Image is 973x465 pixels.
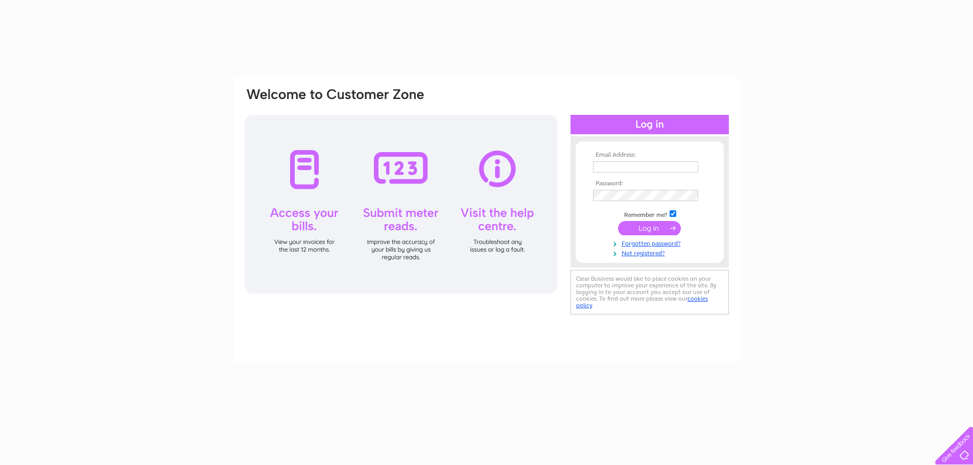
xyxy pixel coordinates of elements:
th: Password: [590,180,709,187]
div: Clear Business would like to place cookies on your computer to improve your experience of the sit... [571,270,729,314]
a: Not registered? [593,248,709,257]
th: Email Address: [590,152,709,159]
a: cookies policy [576,295,708,309]
input: Submit [618,221,681,235]
td: Remember me? [590,209,709,219]
a: Forgotten password? [593,238,709,248]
